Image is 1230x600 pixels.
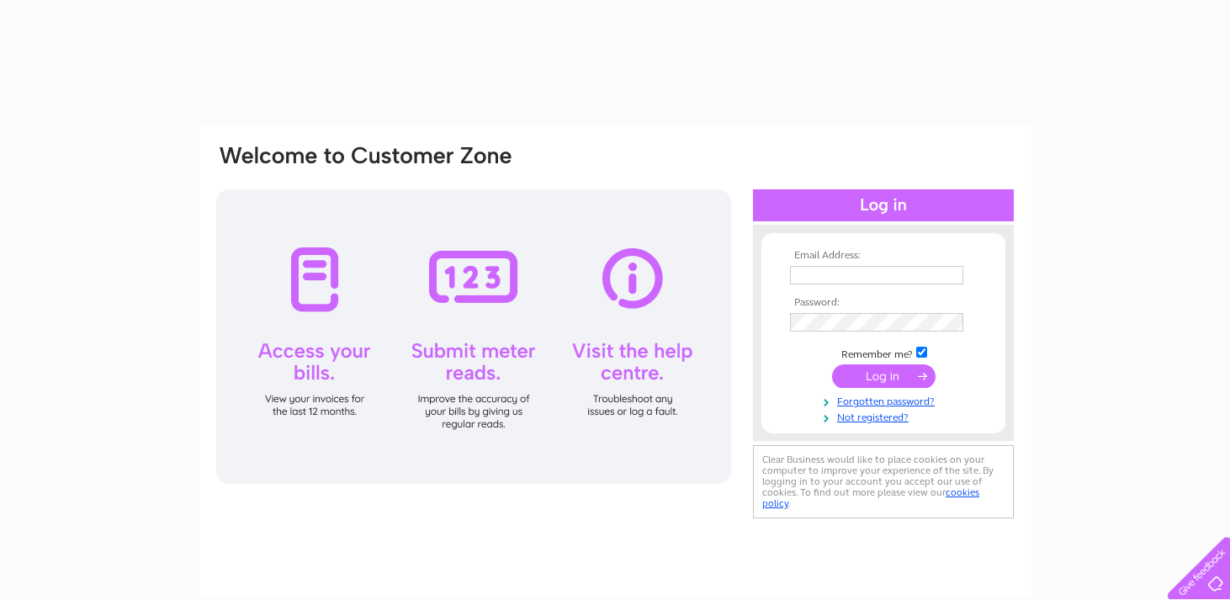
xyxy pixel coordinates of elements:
a: Forgotten password? [790,392,981,408]
a: cookies policy [762,486,979,509]
a: Not registered? [790,408,981,424]
div: Clear Business would like to place cookies on your computer to improve your experience of the sit... [753,445,1014,518]
input: Submit [832,364,936,388]
th: Password: [786,297,981,309]
td: Remember me? [786,344,981,361]
th: Email Address: [786,250,981,262]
